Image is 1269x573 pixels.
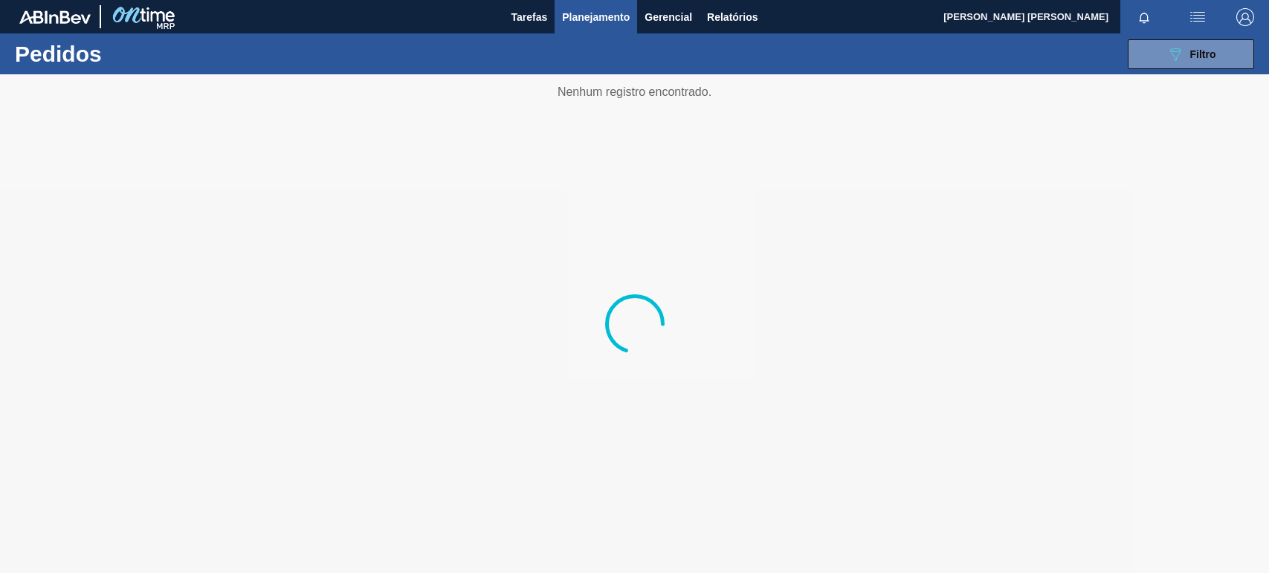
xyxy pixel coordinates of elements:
[1236,8,1254,26] img: Logout
[1189,8,1207,26] img: userActions
[1190,48,1216,60] span: Filtro
[562,8,630,26] span: Planejamento
[1128,39,1254,69] button: Filtro
[511,8,547,26] span: Tarefas
[15,45,233,62] h1: Pedidos
[645,8,692,26] span: Gerencial
[1120,7,1168,27] button: Notificações
[19,10,91,24] img: TNhmsLtSVTkK8tSr43FrP2fwEKptu5GPRR3wAAAABJRU5ErkJggg==
[707,8,758,26] span: Relatórios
